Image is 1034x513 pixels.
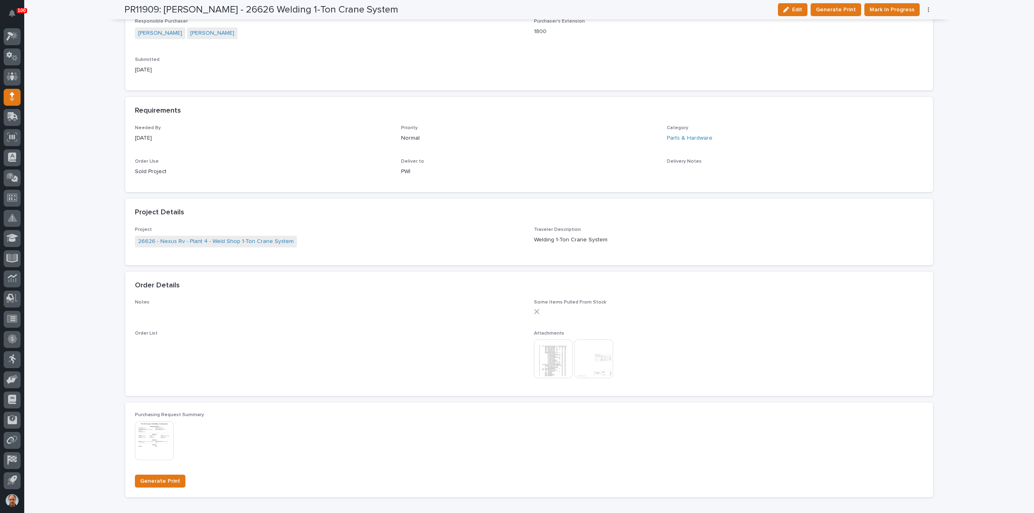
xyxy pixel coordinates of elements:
[124,4,398,16] h2: PR11909: [PERSON_NAME] - 26626 Welding 1-Ton Crane System
[10,10,21,23] div: Notifications100
[667,134,712,142] a: Parts & Hardware
[135,331,158,336] span: Order List
[401,134,658,142] p: Normal
[135,159,159,164] span: Order Use
[667,159,702,164] span: Delivery Notes
[401,168,658,176] p: PWI
[18,8,26,13] p: 100
[135,412,204,417] span: Purchasing Request Summary
[135,168,391,176] p: Sold Project
[811,3,861,16] button: Generate Print
[135,475,185,488] button: Generate Print
[534,19,585,24] span: Purchaser's Extension
[135,126,161,130] span: Needed By
[135,227,152,232] span: Project
[4,5,21,22] button: Notifications
[534,236,923,244] p: Welding 1-Ton Crane System
[140,476,180,486] span: Generate Print
[534,27,923,36] p: 1800
[135,300,149,305] span: Notes
[864,3,920,16] button: Mark In Progress
[135,66,524,74] p: [DATE]
[138,237,294,246] a: 26626 - Nexus Rv - Plant 4 - Weld Shop 1-Ton Crane System
[534,300,606,305] span: Some Items Pulled From Stock
[534,227,581,232] span: Traveler Description
[816,5,856,15] span: Generate Print
[667,126,688,130] span: Category
[190,29,234,38] a: [PERSON_NAME]
[138,29,182,38] a: [PERSON_NAME]
[534,331,564,336] span: Attachments
[135,208,184,217] h2: Project Details
[778,3,807,16] button: Edit
[792,6,802,13] span: Edit
[401,159,424,164] span: Deliver to
[135,281,180,290] h2: Order Details
[401,126,418,130] span: Priority
[135,19,188,24] span: Responsible Purchaser
[870,5,914,15] span: Mark In Progress
[4,492,21,509] button: users-avatar
[135,134,391,142] p: [DATE]
[135,107,181,115] h2: Requirements
[135,57,160,62] span: Submitted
